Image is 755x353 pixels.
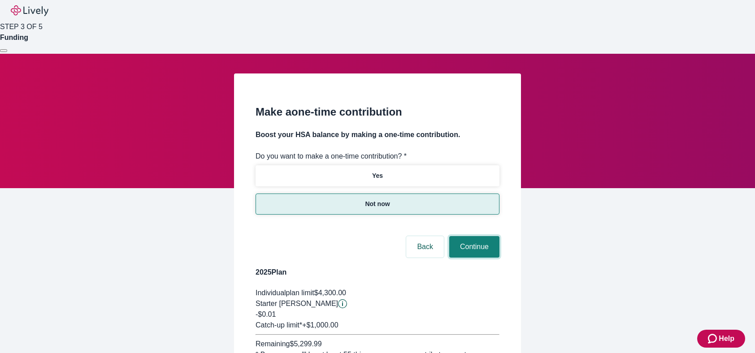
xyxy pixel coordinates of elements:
[372,171,383,181] p: Yes
[338,299,347,308] button: Lively will contribute $0.01 to establish your account
[256,165,499,186] button: Yes
[365,199,390,209] p: Not now
[302,321,338,329] span: + $1,000.00
[256,267,499,278] h4: 2025 Plan
[290,340,321,348] span: $5,299.99
[256,151,407,162] label: Do you want to make a one-time contribution? *
[256,321,302,329] span: Catch-up limit*
[708,333,719,344] svg: Zendesk support icon
[314,289,346,297] span: $4,300.00
[256,300,338,307] span: Starter [PERSON_NAME]
[338,299,347,308] svg: Starter penny details
[256,289,314,297] span: Individual plan limit
[256,340,290,348] span: Remaining
[256,310,276,318] span: -$0.01
[449,236,499,258] button: Continue
[406,236,444,258] button: Back
[11,5,48,16] img: Lively
[256,129,499,140] h4: Boost your HSA balance by making a one-time contribution.
[719,333,734,344] span: Help
[697,330,745,348] button: Zendesk support iconHelp
[256,104,499,120] h2: Make a one-time contribution
[256,194,499,215] button: Not now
